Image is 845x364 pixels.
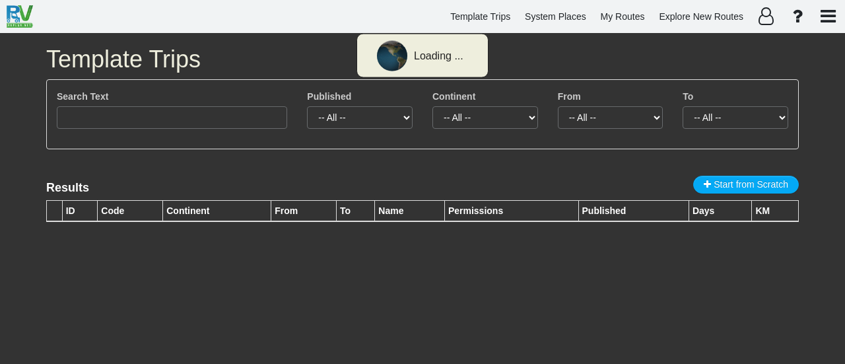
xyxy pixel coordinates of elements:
[337,200,375,221] th: To
[46,46,201,73] span: Template Trips
[752,200,799,221] th: KM
[57,90,108,103] label: Search Text
[689,200,752,221] th: Days
[714,179,788,190] span: Start from Scratch
[558,90,581,103] label: From
[7,5,33,28] img: RvPlanetLogo.png
[525,11,586,22] span: System Places
[163,200,271,221] th: Continent
[62,200,98,221] th: ID
[659,11,743,22] span: Explore New Routes
[519,4,592,30] a: System Places
[601,11,645,22] span: My Routes
[595,4,651,30] a: My Routes
[578,200,689,221] th: Published
[46,181,89,194] lable: Results
[414,49,463,64] div: Loading ...
[307,90,351,103] label: Published
[271,200,337,221] th: From
[444,4,516,30] a: Template Trips
[375,200,445,221] th: Name
[450,11,510,22] span: Template Trips
[432,90,475,103] label: Continent
[98,200,163,221] th: Code
[693,176,799,194] button: Start from Scratch
[683,90,693,103] label: To
[653,4,749,30] a: Explore New Routes
[444,200,578,221] th: Permissions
